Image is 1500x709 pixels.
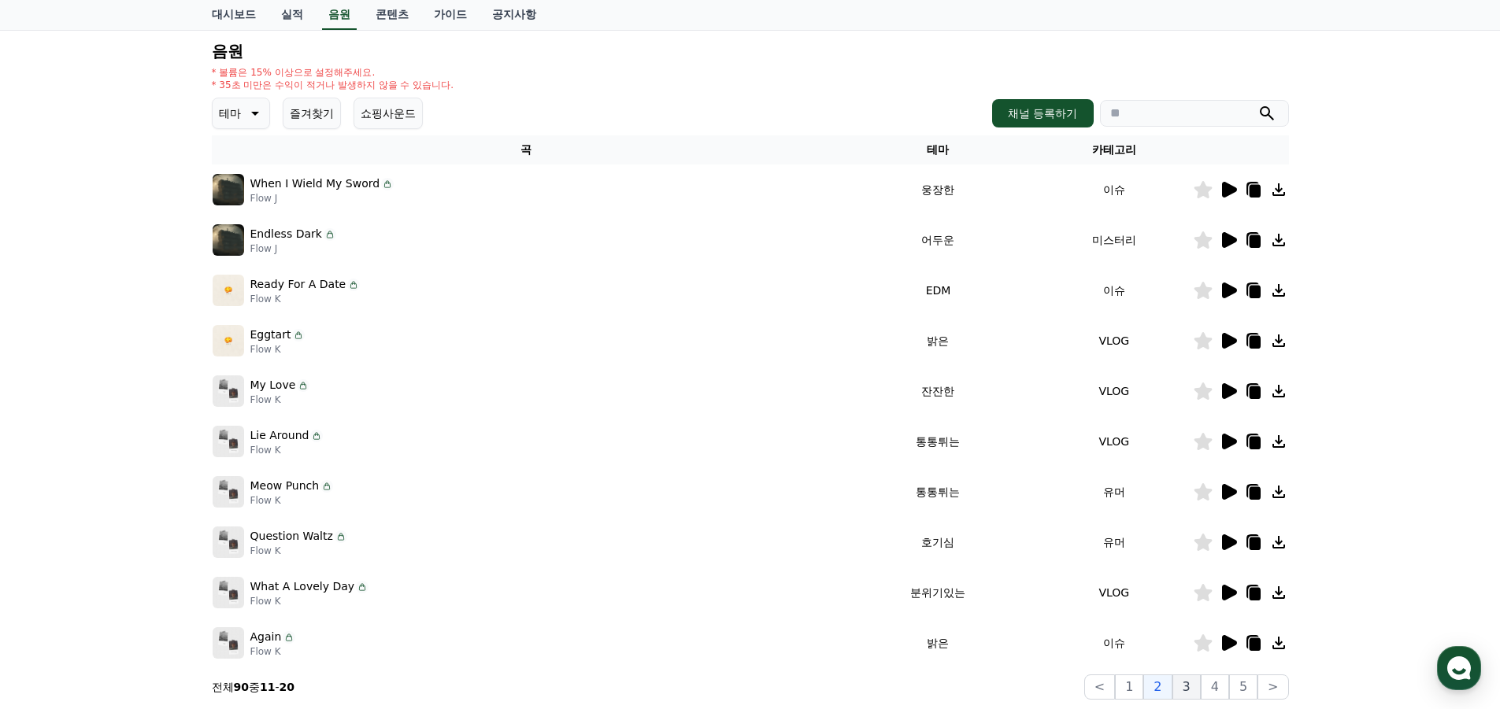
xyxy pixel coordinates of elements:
[841,135,1035,164] th: 테마
[203,499,302,538] a: 설정
[243,523,262,535] span: 설정
[213,375,244,407] img: music
[260,681,275,693] strong: 11
[250,393,310,406] p: Flow K
[1035,517,1192,567] td: 유머
[213,627,244,659] img: music
[1084,674,1115,700] button: <
[1143,674,1172,700] button: 2
[841,618,1035,668] td: 밝은
[250,327,291,343] p: Eggtart
[1172,674,1201,700] button: 3
[213,526,244,558] img: music
[1115,674,1143,700] button: 1
[354,98,423,129] button: 쇼핑사운드
[841,164,1035,215] td: 웅장한
[280,681,294,693] strong: 20
[250,377,296,393] p: My Love
[250,242,336,255] p: Flow J
[1035,316,1192,366] td: VLOG
[1201,674,1229,700] button: 4
[213,476,244,508] img: music
[213,174,244,205] img: music
[250,175,380,192] p: When I Wield My Sword
[1035,366,1192,416] td: VLOG
[50,523,59,535] span: 홈
[1035,135,1192,164] th: 카테고리
[212,79,454,91] p: * 35초 미만은 수익이 적거나 발생하지 않을 수 있습니다.
[841,265,1035,316] td: EDM
[841,366,1035,416] td: 잔잔한
[213,224,244,256] img: music
[250,478,320,494] p: Meow Punch
[1229,674,1257,700] button: 5
[213,275,244,306] img: music
[250,226,322,242] p: Endless Dark
[212,66,454,79] p: * 볼륨은 15% 이상으로 설정해주세요.
[1035,467,1192,517] td: 유머
[250,578,355,595] p: What A Lovely Day
[250,427,309,444] p: Lie Around
[219,102,241,124] p: 테마
[213,325,244,356] img: music
[213,426,244,457] img: music
[992,99,1093,127] button: 채널 등록하기
[212,98,270,129] button: 테마
[5,499,104,538] a: 홈
[250,494,334,507] p: Flow K
[250,595,369,607] p: Flow K
[250,545,347,557] p: Flow K
[250,528,333,545] p: Question Waltz
[250,645,296,658] p: Flow K
[250,192,394,205] p: Flow J
[250,293,361,305] p: Flow K
[1257,674,1288,700] button: >
[212,679,295,695] p: 전체 중 -
[1035,265,1192,316] td: 이슈
[1035,164,1192,215] td: 이슈
[841,215,1035,265] td: 어두운
[212,135,841,164] th: 곡
[1035,215,1192,265] td: 미스터리
[1035,567,1192,618] td: VLOG
[213,577,244,608] img: music
[841,316,1035,366] td: 밝은
[283,98,341,129] button: 즐겨찾기
[250,444,324,456] p: Flow K
[841,567,1035,618] td: 분위기있는
[250,629,282,645] p: Again
[212,42,1289,60] h4: 음원
[841,416,1035,467] td: 통통튀는
[1035,618,1192,668] td: 이슈
[841,467,1035,517] td: 통통튀는
[234,681,249,693] strong: 90
[144,523,163,536] span: 대화
[1035,416,1192,467] td: VLOG
[104,499,203,538] a: 대화
[250,276,346,293] p: Ready For A Date
[250,343,306,356] p: Flow K
[841,517,1035,567] td: 호기심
